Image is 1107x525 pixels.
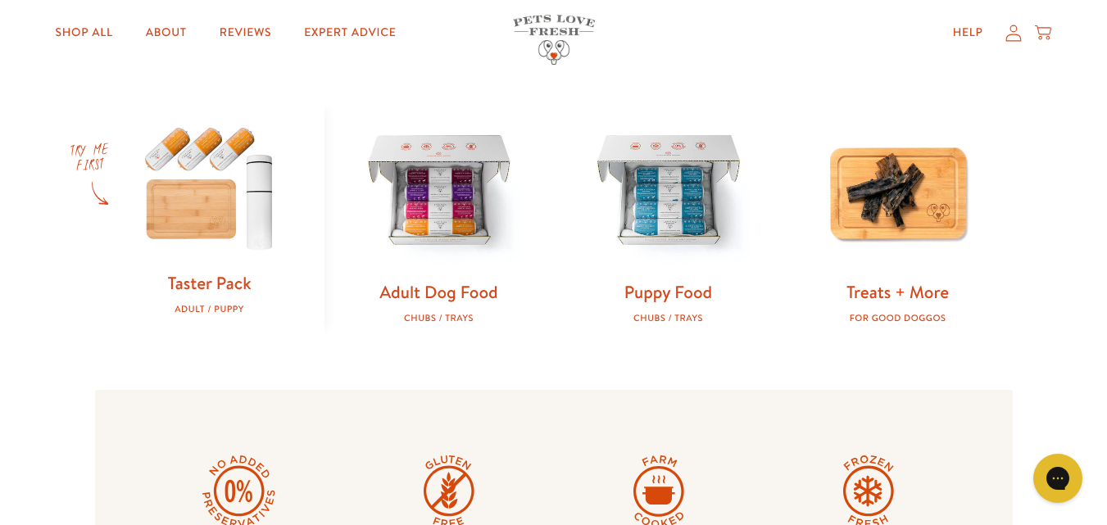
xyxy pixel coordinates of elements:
iframe: Gorgias live chat messenger [1025,448,1091,509]
img: Pets Love Fresh [513,15,595,65]
a: About [133,16,200,49]
div: For good doggos [810,313,987,324]
a: Shop All [43,16,126,49]
a: Treats + More [846,280,949,304]
a: Help [940,16,996,49]
a: Reviews [206,16,284,49]
div: Adult / Puppy [121,304,298,315]
a: Expert Advice [291,16,409,49]
div: Chubs / Trays [351,313,528,324]
a: Taster Pack [167,271,251,295]
a: Adult Dog Food [379,280,497,304]
div: Chubs / Trays [580,313,757,324]
a: Puppy Food [624,280,712,304]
